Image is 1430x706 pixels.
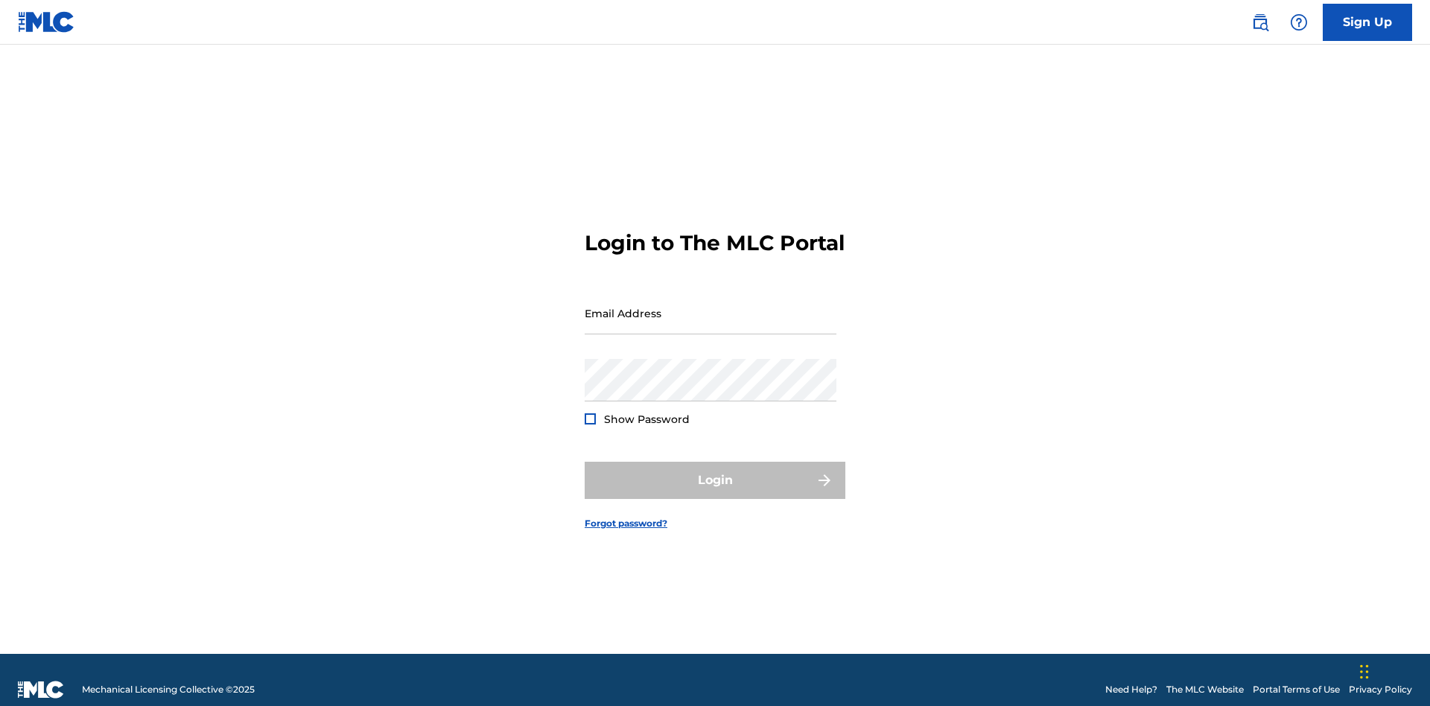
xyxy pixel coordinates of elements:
[82,683,255,696] span: Mechanical Licensing Collective © 2025
[1284,7,1314,37] div: Help
[1349,683,1412,696] a: Privacy Policy
[18,681,64,699] img: logo
[604,413,690,426] span: Show Password
[585,517,667,530] a: Forgot password?
[1323,4,1412,41] a: Sign Up
[1251,13,1269,31] img: search
[1356,635,1430,706] iframe: Chat Widget
[18,11,75,33] img: MLC Logo
[1360,649,1369,694] div: Drag
[1253,683,1340,696] a: Portal Terms of Use
[1245,7,1275,37] a: Public Search
[585,230,845,256] h3: Login to The MLC Portal
[1105,683,1157,696] a: Need Help?
[1290,13,1308,31] img: help
[1166,683,1244,696] a: The MLC Website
